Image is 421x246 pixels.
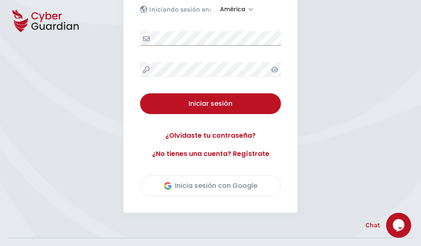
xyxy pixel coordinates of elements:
button: Iniciar sesión [140,93,281,114]
a: ¿No tienes una cuenta? Regístrate [140,149,281,159]
div: Iniciar sesión [146,99,275,109]
button: Inicia sesión con Google [140,175,281,196]
span: Chat [365,220,380,230]
a: ¿Olvidaste tu contraseña? [140,131,281,141]
div: Inicia sesión con Google [164,181,257,191]
iframe: chat widget [386,213,413,238]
